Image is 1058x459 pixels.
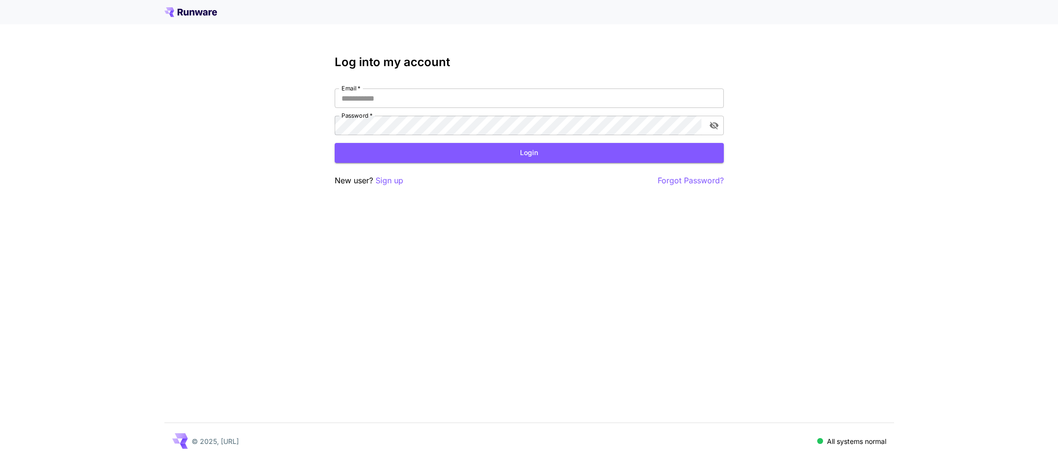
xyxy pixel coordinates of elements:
button: Sign up [376,175,403,187]
button: Login [335,143,724,163]
p: New user? [335,175,403,187]
p: All systems normal [827,436,886,446]
button: Forgot Password? [658,175,724,187]
p: © 2025, [URL] [192,436,239,446]
button: toggle password visibility [705,117,723,134]
label: Password [341,111,373,120]
label: Email [341,84,360,92]
h3: Log into my account [335,55,724,69]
